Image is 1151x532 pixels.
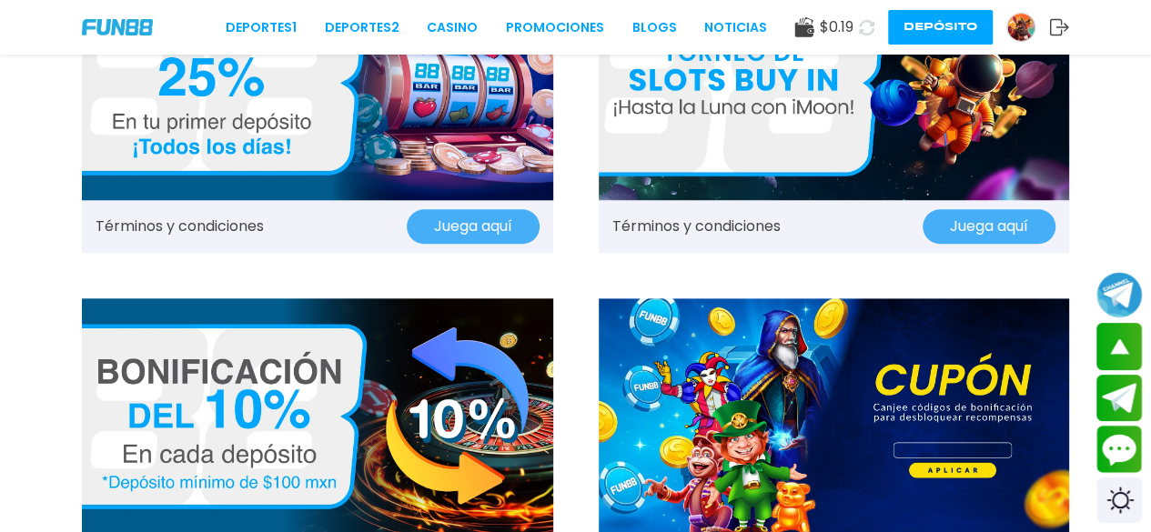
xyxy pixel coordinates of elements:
button: Join telegram [1096,375,1142,422]
div: Switch theme [1096,477,1142,523]
a: Deportes2 [325,18,399,37]
a: Términos y condiciones [612,216,781,237]
span: $ 0.19 [820,16,853,38]
a: NOTICIAS [704,18,767,37]
a: Promociones [506,18,604,37]
a: BLOGS [631,18,676,37]
img: Company Logo [82,19,153,35]
img: Avatar [1007,14,1035,41]
button: Join telegram channel [1096,271,1142,318]
button: Juega aquí [923,209,1055,244]
a: Términos y condiciones [96,216,264,237]
button: Juega aquí [407,209,540,244]
a: Avatar [1006,13,1049,42]
a: CASINO [427,18,478,37]
a: Deportes1 [226,18,297,37]
button: Contact customer service [1096,426,1142,473]
button: scroll up [1096,323,1142,370]
button: Depósito [888,10,993,45]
